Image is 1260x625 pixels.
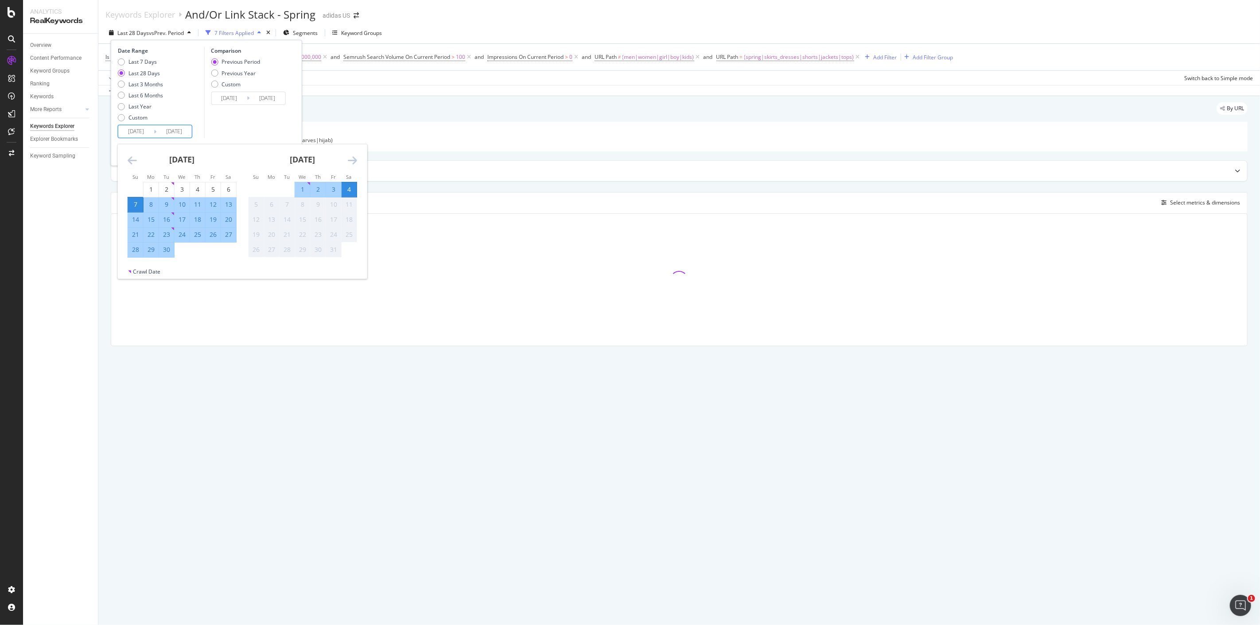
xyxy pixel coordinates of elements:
div: Last Year [118,103,163,110]
div: 6 [221,185,236,194]
span: (spring|skirts_dresses|shorts|jackets|tops) [744,51,854,63]
a: Keywords Explorer [30,122,92,131]
td: Selected. Saturday, September 27, 2025 [221,227,236,242]
button: Apply [105,71,131,85]
input: End Date [156,125,192,138]
div: 23 [311,230,326,239]
div: 7 [128,200,143,209]
div: Last 7 Days [128,58,157,66]
span: URL Path [716,53,739,61]
div: 28 [280,245,295,254]
button: Keyword Groups [329,26,385,40]
small: We [299,174,306,180]
div: Keyword Groups [30,66,70,76]
td: Not available. Saturday, October 18, 2025 [341,212,357,227]
div: 19 [206,215,221,224]
td: Not available. Friday, October 10, 2025 [326,197,341,212]
small: Sa [226,174,231,180]
td: Not available. Wednesday, October 8, 2025 [295,197,310,212]
div: Calendar [118,144,367,268]
small: We [178,174,185,180]
span: 1 [1248,595,1255,602]
a: Keywords Explorer [105,10,175,19]
td: Not available. Wednesday, October 22, 2025 [295,227,310,242]
td: Selected. Thursday, October 2, 2025 [310,182,326,197]
small: Fr [210,174,215,180]
td: Selected. Sunday, September 28, 2025 [128,242,143,257]
div: Custom [128,114,148,121]
div: 29 [295,245,310,254]
td: Not available. Sunday, October 12, 2025 [248,212,264,227]
div: 30 [311,245,326,254]
td: Selected. Thursday, September 18, 2025 [190,212,205,227]
div: 1 [144,185,159,194]
div: times [264,28,272,37]
button: Add Filter [862,52,897,62]
small: Sa [346,174,351,180]
div: Custom [222,81,241,88]
small: Tu [284,174,290,180]
td: Not available. Wednesday, October 29, 2025 [295,242,310,257]
div: 4 [342,185,357,194]
div: Add Filter Group [913,54,953,61]
div: 20 [221,215,236,224]
td: Not available. Monday, October 27, 2025 [264,242,279,257]
input: End Date [249,92,285,104]
div: 8 [295,200,310,209]
span: > [565,53,568,61]
span: 100 [456,51,465,63]
div: 14 [128,215,143,224]
a: Content Performance [30,54,92,63]
a: More Reports [30,105,83,114]
td: Selected. Tuesday, September 23, 2025 [159,227,174,242]
td: Choose Thursday, September 4, 2025 as your check-out date. It’s available. [190,182,205,197]
td: Selected. Saturday, September 20, 2025 [221,212,236,227]
td: Not available. Tuesday, October 21, 2025 [279,227,295,242]
td: Selected. Wednesday, September 24, 2025 [174,227,190,242]
td: Selected. Tuesday, September 9, 2025 [159,197,174,212]
div: legacy label [1217,102,1248,115]
div: 13 [221,200,236,209]
span: vs Prev. Period [149,29,184,37]
div: Switch back to Simple mode [1184,74,1253,82]
td: Not available. Wednesday, October 15, 2025 [295,212,310,227]
td: Choose Tuesday, September 2, 2025 as your check-out date. It’s available. [159,182,174,197]
div: Keyword Sampling [30,151,75,161]
div: Previous Year [222,69,256,77]
span: (men|women|girl|boy|kids) [622,51,694,63]
div: 27 [221,230,236,239]
div: and [474,53,484,61]
button: Add Filter Group [901,52,953,62]
div: 13 [264,215,279,224]
div: Crawl Date [133,268,160,275]
div: Keyword Groups [341,29,382,37]
div: 26 [249,245,264,254]
td: Selected. Wednesday, September 17, 2025 [174,212,190,227]
div: And/Or Link Stack - Spring [185,7,315,22]
div: Content Performance [30,54,82,63]
td: Not available. Sunday, October 5, 2025 [248,197,264,212]
span: By URL [1227,106,1244,111]
td: Selected. Friday, October 3, 2025 [326,182,341,197]
div: Date Range [118,47,202,54]
td: Selected. Wednesday, October 1, 2025 [295,182,310,197]
td: Choose Friday, September 5, 2025 as your check-out date. It’s available. [205,182,221,197]
div: Last 6 Months [118,92,163,99]
td: Not available. Friday, October 24, 2025 [326,227,341,242]
td: Selected. Sunday, September 14, 2025 [128,212,143,227]
div: 31 [326,245,341,254]
button: Switch back to Simple mode [1181,71,1253,85]
td: Selected. Friday, September 26, 2025 [205,227,221,242]
small: Tu [163,174,169,180]
td: Not available. Thursday, October 16, 2025 [310,212,326,227]
div: and [331,53,340,61]
div: 7 [280,200,295,209]
div: Last 7 Days [118,58,163,66]
td: Choose Monday, September 1, 2025 as your check-out date. It’s available. [143,182,159,197]
small: Fr [331,174,336,180]
span: 0 [569,51,572,63]
div: Previous Year [211,69,260,77]
small: Su [253,174,259,180]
